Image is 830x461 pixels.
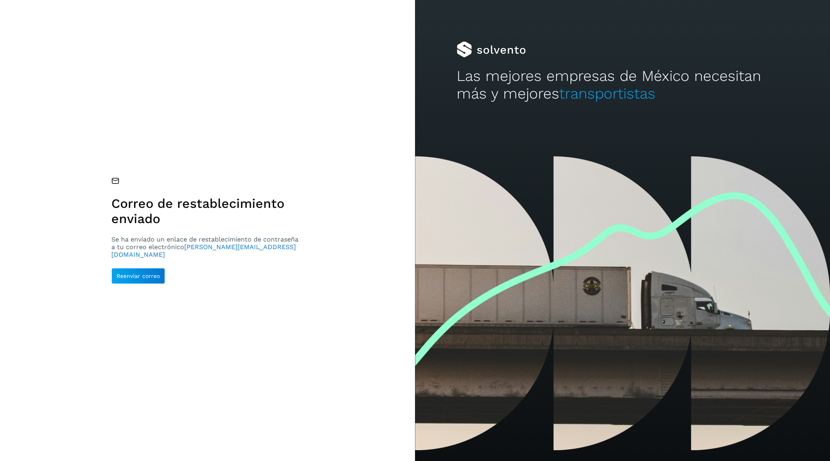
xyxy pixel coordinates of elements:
[111,243,296,258] span: [PERSON_NAME][EMAIL_ADDRESS][DOMAIN_NAME]
[117,273,160,279] span: Reenviar correo
[111,236,302,259] p: Se ha enviado un enlace de restablecimiento de contraseña a tu correo electrónico
[111,268,165,284] button: Reenviar correo
[559,85,655,102] span: transportistas
[111,196,302,227] h1: Correo de restablecimiento enviado
[457,67,789,103] h2: Las mejores empresas de México necesitan más y mejores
